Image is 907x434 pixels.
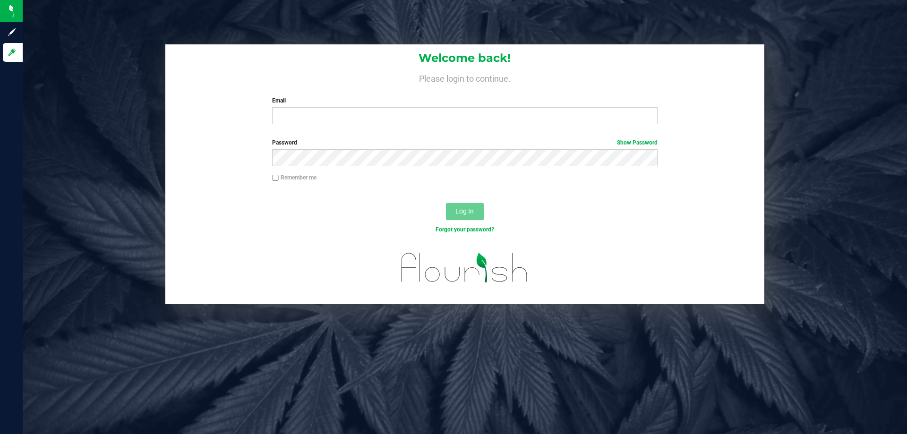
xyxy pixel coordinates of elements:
[165,72,764,83] h4: Please login to continue.
[7,48,17,57] inline-svg: Log in
[436,226,494,233] a: Forgot your password?
[446,203,484,220] button: Log In
[272,139,297,146] span: Password
[617,139,658,146] a: Show Password
[7,27,17,37] inline-svg: Sign up
[272,175,279,181] input: Remember me
[455,207,474,215] span: Log In
[390,244,539,292] img: flourish_logo.svg
[272,96,657,105] label: Email
[165,52,764,64] h1: Welcome back!
[272,173,317,182] label: Remember me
